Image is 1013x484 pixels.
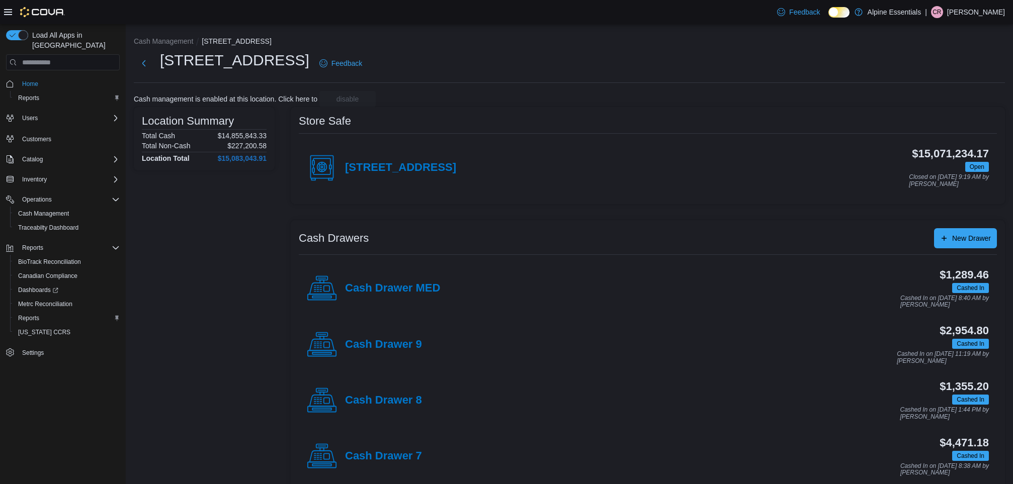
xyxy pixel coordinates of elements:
button: Reports [2,241,124,255]
span: Reports [18,314,39,322]
button: Inventory [18,173,51,185]
a: Home [18,78,42,90]
h3: Cash Drawers [299,232,369,244]
button: New Drawer [934,228,997,248]
a: [US_STATE] CCRS [14,326,74,338]
a: Feedback [315,53,366,73]
button: Catalog [2,152,124,166]
p: Cashed In on [DATE] 11:19 AM by [PERSON_NAME] [897,351,989,364]
button: disable [319,91,376,107]
span: Feedback [789,7,820,17]
div: Carter Roberts [931,6,943,18]
button: Operations [2,192,124,207]
a: Reports [14,92,43,104]
p: Cashed In on [DATE] 1:44 PM by [PERSON_NAME] [900,407,989,420]
button: Canadian Compliance [10,269,124,283]
span: Load All Apps in [GEOGRAPHIC_DATA] [28,30,120,50]
span: Feedback [331,58,362,68]
span: Customers [22,135,51,143]
h4: Location Total [142,154,190,162]
h3: Store Safe [299,115,351,127]
button: Users [18,112,42,124]
button: Next [134,53,154,73]
button: [US_STATE] CCRS [10,325,124,339]
span: Canadian Compliance [18,272,77,280]
a: Metrc Reconciliation [14,298,76,310]
button: Users [2,111,124,125]
input: Dark Mode [828,7,850,18]
span: Cashed In [957,339,984,348]
span: Metrc Reconciliation [14,298,120,310]
h4: Cash Drawer MED [345,282,440,295]
span: Cashed In [957,283,984,293]
p: $14,855,843.33 [218,132,267,140]
h4: Cash Drawer 7 [345,450,422,463]
span: Cashed In [952,283,989,293]
span: Reports [22,244,43,252]
a: Feedback [773,2,824,22]
span: [US_STATE] CCRS [18,328,70,336]
span: Open [965,162,989,172]
button: Settings [2,345,124,360]
h4: $15,083,043.91 [218,154,267,162]
span: Operations [22,196,52,204]
span: Dashboards [18,286,58,294]
a: Reports [14,312,43,324]
a: Dashboards [10,283,124,297]
button: Catalog [18,153,47,165]
span: Metrc Reconciliation [18,300,72,308]
h1: [STREET_ADDRESS] [160,50,309,70]
h4: Cash Drawer 9 [345,338,422,351]
span: Open [970,162,984,171]
h6: Total Cash [142,132,175,140]
span: Operations [18,193,120,206]
h6: Total Non-Cash [142,142,191,150]
p: [PERSON_NAME] [947,6,1005,18]
span: Cashed In [952,339,989,349]
span: Users [22,114,38,122]
button: Traceabilty Dashboard [10,221,124,235]
span: Dashboards [14,284,120,296]
a: Dashboards [14,284,62,296]
span: Reports [14,92,120,104]
a: Settings [18,347,48,359]
h3: $1,289.46 [940,269,989,281]
h4: Cash Drawer 8 [345,394,422,407]
span: Traceabilty Dashboard [18,224,78,232]
span: Reports [18,242,120,254]
span: Reports [14,312,120,324]
button: Cash Management [134,37,193,45]
span: Users [18,112,120,124]
p: | [925,6,927,18]
span: Cashed In [952,395,989,405]
span: Cashed In [957,451,984,460]
button: Reports [10,311,124,325]
button: Home [2,76,124,91]
span: New Drawer [952,233,991,243]
span: Reports [18,94,39,102]
span: Inventory [18,173,120,185]
p: Cash management is enabled at this location. Click here to [134,95,317,103]
h3: $4,471.18 [940,437,989,449]
p: Closed on [DATE] 9:19 AM by [PERSON_NAME] [909,174,989,187]
a: Cash Management [14,208,73,220]
button: Reports [10,91,124,105]
h3: Location Summary [142,115,234,127]
a: BioTrack Reconciliation [14,256,85,268]
span: Cash Management [14,208,120,220]
a: Customers [18,133,55,145]
span: BioTrack Reconciliation [18,258,81,266]
span: Catalog [18,153,120,165]
button: Operations [18,193,56,206]
span: Customers [18,132,120,145]
span: Canadian Compliance [14,270,120,282]
span: Cashed In [952,451,989,461]
a: Canadian Compliance [14,270,81,282]
span: disable [336,94,359,104]
h4: [STREET_ADDRESS] [345,161,456,174]
span: Washington CCRS [14,326,120,338]
p: Cashed In on [DATE] 8:40 AM by [PERSON_NAME] [900,295,989,309]
img: Cova [20,7,65,17]
span: Settings [18,346,120,359]
span: CR [933,6,941,18]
